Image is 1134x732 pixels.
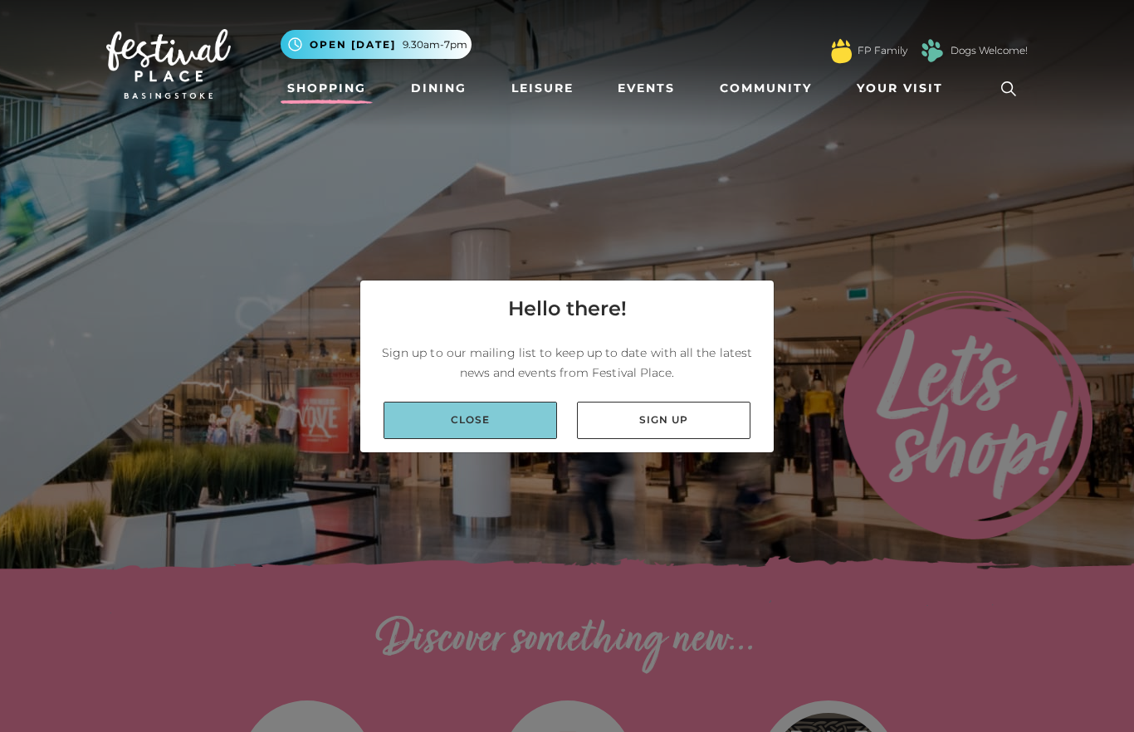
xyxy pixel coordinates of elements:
a: Events [611,73,682,104]
a: Shopping [281,73,373,104]
a: FP Family [858,43,907,58]
span: 9.30am-7pm [403,37,467,52]
p: Sign up to our mailing list to keep up to date with all the latest news and events from Festival ... [374,343,760,383]
a: Dining [404,73,473,104]
a: Close [384,402,557,439]
button: Open [DATE] 9.30am-7pm [281,30,472,59]
h4: Hello there! [508,294,627,324]
a: Sign up [577,402,750,439]
a: Community [713,73,819,104]
img: Festival Place Logo [106,29,231,99]
a: Your Visit [850,73,958,104]
span: Open [DATE] [310,37,396,52]
a: Leisure [505,73,580,104]
a: Dogs Welcome! [951,43,1028,58]
span: Your Visit [857,80,943,97]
